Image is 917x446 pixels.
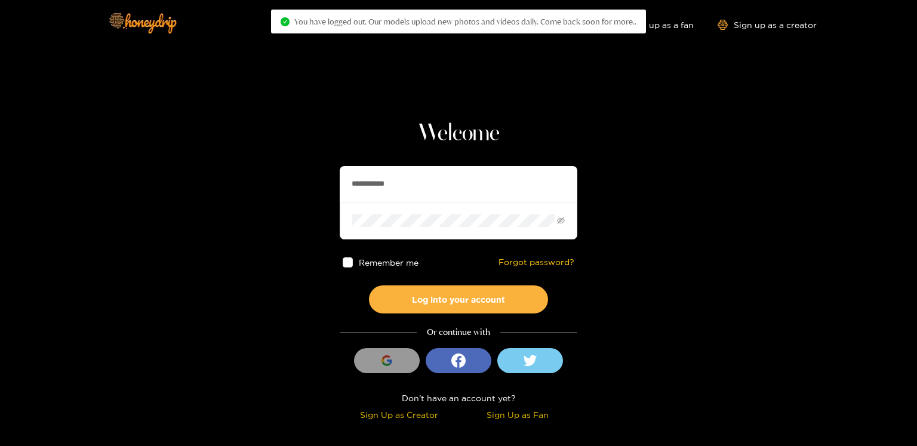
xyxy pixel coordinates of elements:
[340,391,577,405] div: Don't have an account yet?
[498,257,574,267] a: Forgot password?
[718,20,817,30] a: Sign up as a creator
[369,285,548,313] button: Log into your account
[612,20,694,30] a: Sign up as a fan
[340,325,577,339] div: Or continue with
[340,119,577,148] h1: Welcome
[343,408,456,422] div: Sign Up as Creator
[359,258,419,267] span: Remember me
[281,17,290,26] span: check-circle
[461,408,574,422] div: Sign Up as Fan
[294,17,636,26] span: You have logged out. Our models upload new photos and videos daily. Come back soon for more..
[557,217,565,224] span: eye-invisible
